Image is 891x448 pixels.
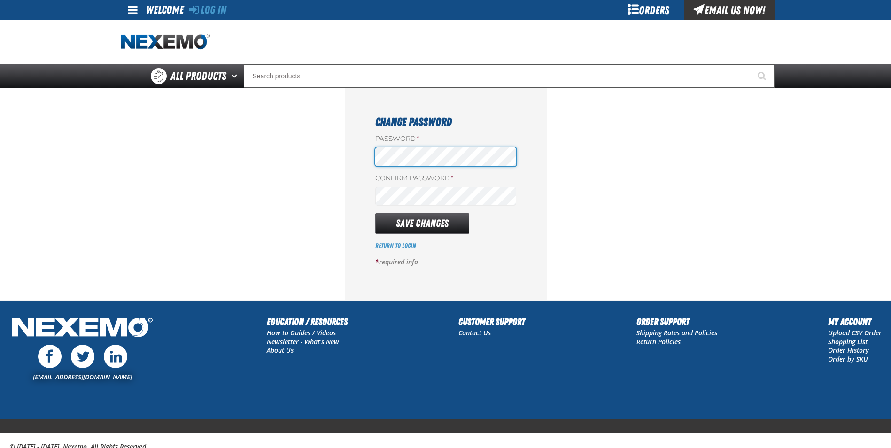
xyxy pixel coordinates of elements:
[828,355,868,363] a: Order by SKU
[375,242,416,249] a: Return to Login
[9,315,155,342] img: Nexemo Logo
[458,328,491,337] a: Contact Us
[189,3,226,16] a: Log In
[636,315,717,329] h2: Order Support
[121,34,210,50] img: Nexemo logo
[636,337,681,346] a: Return Policies
[267,346,294,355] a: About Us
[375,174,516,183] label: Confirm Password
[458,315,525,329] h2: Customer Support
[828,337,868,346] a: Shopping List
[33,372,132,381] a: [EMAIL_ADDRESS][DOMAIN_NAME]
[375,114,516,131] h1: Change Password
[267,337,339,346] a: Newsletter - What's New
[228,64,244,88] button: Open All Products pages
[375,258,516,267] p: required info
[375,213,469,234] button: Save Changes
[244,64,775,88] input: Search
[267,328,336,337] a: How to Guides / Videos
[828,328,882,337] a: Upload CSV Order
[751,64,775,88] button: Start Searching
[121,34,210,50] a: Home
[375,135,516,144] label: Password
[170,68,226,85] span: All Products
[267,315,348,329] h2: Education / Resources
[828,346,869,355] a: Order History
[636,328,717,337] a: Shipping Rates and Policies
[828,315,882,329] h2: My Account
